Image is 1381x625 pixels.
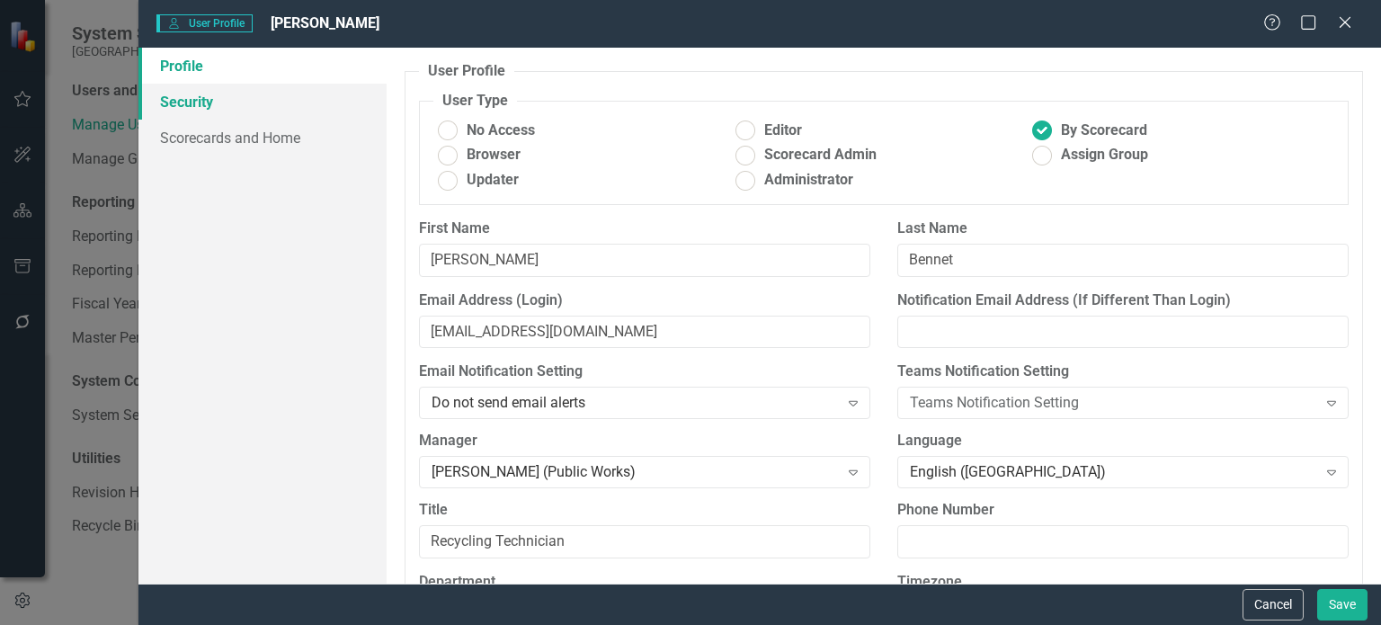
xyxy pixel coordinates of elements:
[419,362,870,382] label: Email Notification Setting
[433,91,517,112] legend: User Type
[897,362,1349,382] label: Teams Notification Setting
[432,462,838,483] div: [PERSON_NAME] (Public Works)
[419,290,870,311] label: Email Address (Login)
[156,14,253,32] span: User Profile
[764,121,802,141] span: Editor
[419,500,870,521] label: Title
[271,14,379,31] span: [PERSON_NAME]
[419,61,514,82] legend: User Profile
[910,393,1316,414] div: Teams Notification Setting
[467,121,535,141] span: No Access
[897,290,1349,311] label: Notification Email Address (If Different Than Login)
[419,431,870,451] label: Manager
[419,219,870,239] label: First Name
[138,48,387,84] a: Profile
[1243,589,1304,621] button: Cancel
[910,462,1316,483] div: English ([GEOGRAPHIC_DATA])
[419,572,870,593] label: Department
[897,500,1349,521] label: Phone Number
[1317,589,1368,621] button: Save
[467,145,521,165] span: Browser
[1061,121,1147,141] span: By Scorecard
[897,219,1349,239] label: Last Name
[764,145,877,165] span: Scorecard Admin
[467,170,519,191] span: Updater
[1061,145,1148,165] span: Assign Group
[897,431,1349,451] label: Language
[138,84,387,120] a: Security
[897,572,1349,593] label: Timezone
[432,393,838,414] div: Do not send email alerts
[764,170,853,191] span: Administrator
[138,120,387,156] a: Scorecards and Home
